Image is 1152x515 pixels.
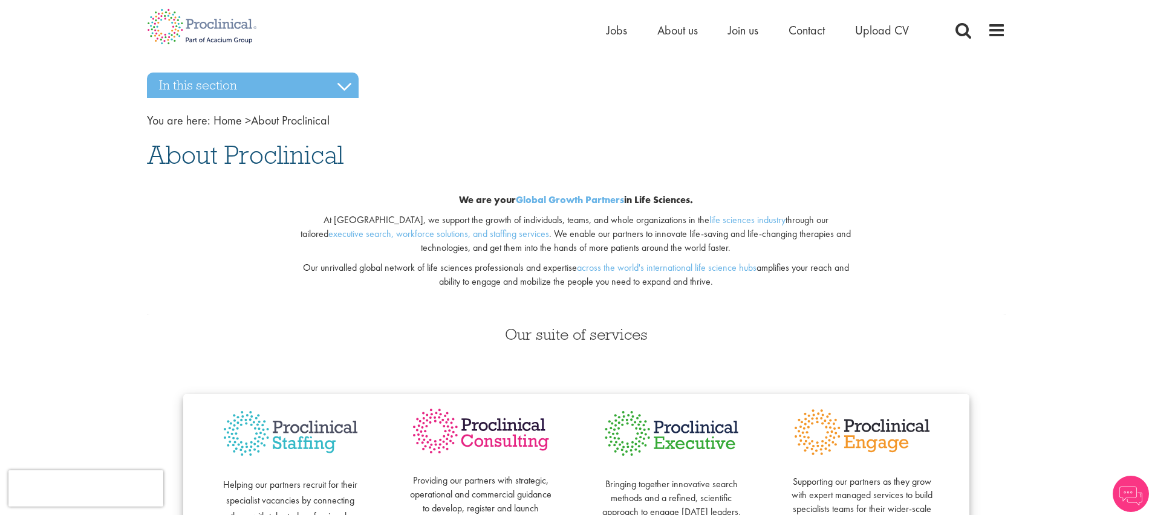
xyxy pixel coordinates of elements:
a: About us [657,22,698,38]
a: Join us [728,22,758,38]
span: About Proclinical [213,112,330,128]
a: Jobs [607,22,627,38]
span: > [245,112,251,128]
a: Upload CV [855,22,909,38]
p: Our unrivalled global network of life sciences professionals and expertise amplifies your reach a... [293,261,859,289]
a: life sciences industry [709,213,786,226]
a: Contact [789,22,825,38]
img: Proclinical Consulting [410,406,552,456]
img: Chatbot [1113,476,1149,512]
h3: Our suite of services [147,326,1006,342]
iframe: reCAPTCHA [8,470,163,507]
img: Proclinical Staffing [220,406,362,461]
h3: In this section [147,73,359,98]
p: At [GEOGRAPHIC_DATA], we support the growth of individuals, teams, and whole organizations in the... [293,213,859,255]
span: About Proclinical [147,138,343,171]
a: Global Growth Partners [516,193,624,206]
a: across the world's international life science hubs [577,261,757,274]
img: Proclinical Engage [791,406,933,458]
a: executive search, workforce solutions, and staffing services [328,227,549,240]
a: breadcrumb link to Home [213,112,242,128]
img: Proclinical Executive [600,406,743,461]
span: You are here: [147,112,210,128]
b: We are your in Life Sciences. [459,193,693,206]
